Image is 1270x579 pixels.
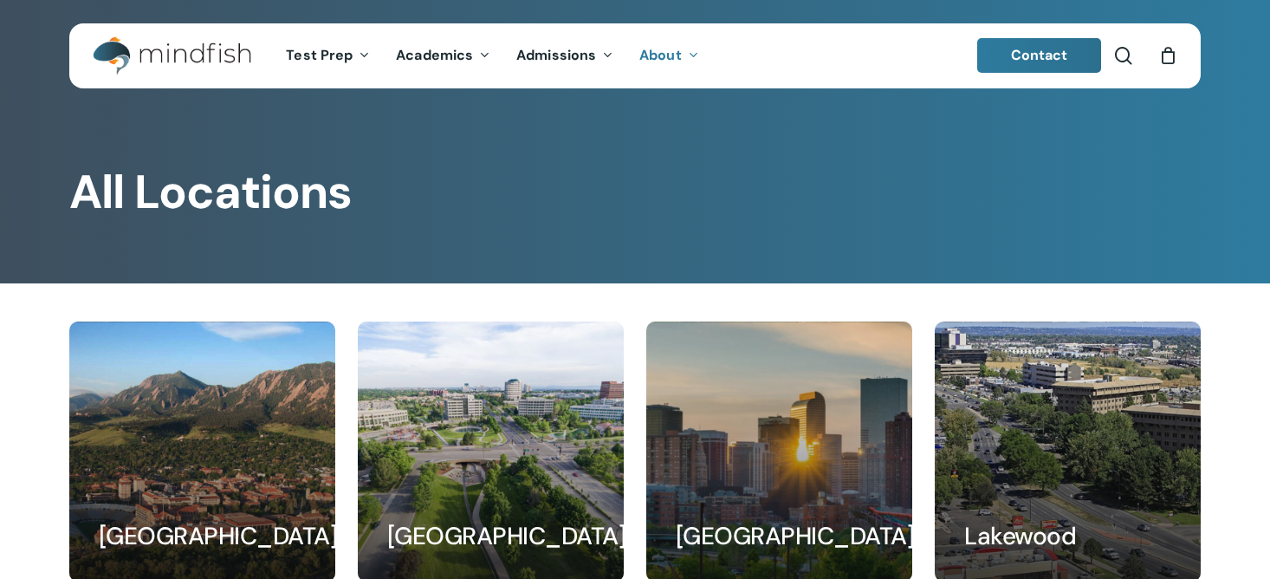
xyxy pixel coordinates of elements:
span: Contact [1011,46,1068,64]
span: Test Prep [286,46,353,64]
a: Academics [383,49,503,63]
nav: Main Menu [273,23,711,88]
span: Admissions [516,46,596,64]
span: About [639,46,682,64]
span: Academics [396,46,473,64]
a: Contact [977,38,1102,73]
a: Admissions [503,49,626,63]
a: Cart [1158,46,1177,65]
h1: All Locations [69,165,1200,220]
a: Test Prep [273,49,383,63]
a: About [626,49,712,63]
header: Main Menu [69,23,1201,88]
